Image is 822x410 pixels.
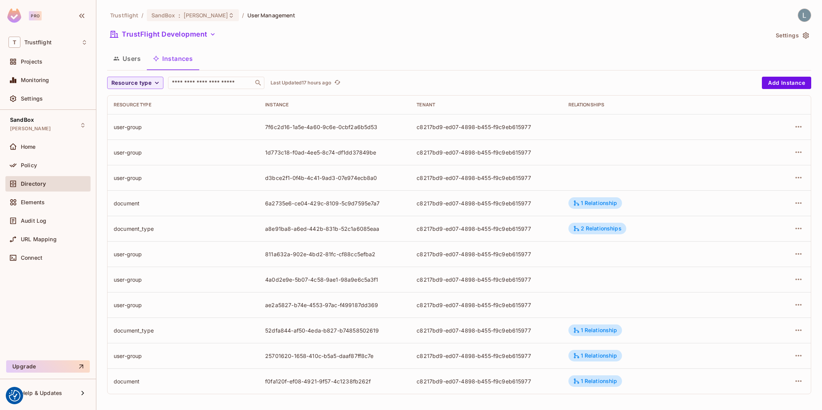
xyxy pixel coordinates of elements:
[417,149,556,156] div: c8217bd9-ed07-4898-b455-f9c9eb615977
[114,102,253,108] div: Resource type
[111,78,151,88] span: Resource type
[114,225,253,232] div: document_type
[265,200,404,207] div: 6a2735e6-ce04-429c-8109-5c9d7595e7a7
[242,12,244,19] li: /
[107,77,163,89] button: Resource type
[114,352,253,360] div: user-group
[178,12,181,18] span: :
[21,255,42,261] span: Connect
[21,199,45,205] span: Elements
[265,174,404,181] div: d3bce2f1-0f4b-4c41-9ad3-07e974ecb8a0
[21,162,37,168] span: Policy
[141,12,143,19] li: /
[21,218,46,224] span: Audit Log
[417,102,556,108] div: Tenant
[265,301,404,309] div: ae2a5827-b74e-4553-97ac-f499187dd369
[265,250,404,258] div: 811a632a-902e-4bd2-81fc-cf88cc5efba2
[21,390,62,396] span: Help & Updates
[21,181,46,187] span: Directory
[265,102,404,108] div: Instance
[114,174,253,181] div: user-group
[417,301,556,309] div: c8217bd9-ed07-4898-b455-f9c9eb615977
[417,123,556,131] div: c8217bd9-ed07-4898-b455-f9c9eb615977
[114,123,253,131] div: user-group
[417,250,556,258] div: c8217bd9-ed07-4898-b455-f9c9eb615977
[114,378,253,385] div: document
[114,149,253,156] div: user-group
[107,28,219,40] button: TrustFlight Development
[265,276,404,283] div: 4a0d2e9e-5b07-4c58-9ae1-98a9e6c5a3f1
[107,49,147,68] button: Users
[21,236,57,242] span: URL Mapping
[265,352,404,360] div: 25701620-1658-410c-b5a5-daaf87ff8c7e
[7,8,21,23] img: SReyMgAAAABJRU5ErkJggg==
[265,378,404,385] div: f0fa120f-ef08-4921-9f57-4c1238fb262f
[114,250,253,258] div: user-group
[568,102,740,108] div: Relationships
[9,390,20,402] img: Revisit consent button
[417,378,556,385] div: c8217bd9-ed07-4898-b455-f9c9eb615977
[110,12,138,19] span: the active workspace
[21,59,42,65] span: Projects
[762,77,811,89] button: Add Instance
[9,390,20,402] button: Consent Preferences
[417,276,556,283] div: c8217bd9-ed07-4898-b455-f9c9eb615977
[10,126,51,132] span: [PERSON_NAME]
[21,77,49,83] span: Monitoring
[417,174,556,181] div: c8217bd9-ed07-4898-b455-f9c9eb615977
[417,327,556,334] div: c8217bd9-ed07-4898-b455-f9c9eb615977
[573,352,617,359] div: 1 Relationship
[265,327,404,334] div: 52dfa844-af50-4eda-b827-b74858502619
[417,200,556,207] div: c8217bd9-ed07-4898-b455-f9c9eb615977
[114,276,253,283] div: user-group
[265,149,404,156] div: 1d773c18-f0ad-4ee5-8c74-df1dd37849be
[114,301,253,309] div: user-group
[21,144,36,150] span: Home
[6,360,90,373] button: Upgrade
[573,327,617,334] div: 1 Relationship
[114,327,253,334] div: document_type
[773,29,811,42] button: Settings
[798,9,811,22] img: Lewis Youl
[21,96,43,102] span: Settings
[333,78,342,87] button: refresh
[114,200,253,207] div: document
[417,225,556,232] div: c8217bd9-ed07-4898-b455-f9c9eb615977
[10,117,34,123] span: SandBox
[247,12,296,19] span: User Management
[573,225,622,232] div: 2 Relationships
[29,11,42,20] div: Pro
[265,225,404,232] div: a8e91ba8-a6ed-442b-831b-52c1a6085eaa
[573,200,617,207] div: 1 Relationship
[573,378,617,385] div: 1 Relationship
[265,123,404,131] div: 7f6c2d16-1a5e-4a60-9c6e-0cbf2a6b5d53
[331,78,342,87] span: Click to refresh data
[183,12,229,19] span: [PERSON_NAME]
[24,39,52,45] span: Workspace: Trustflight
[417,352,556,360] div: c8217bd9-ed07-4898-b455-f9c9eb615977
[151,12,175,19] span: SandBox
[8,37,20,48] span: T
[334,79,341,87] span: refresh
[271,80,331,86] p: Last Updated 17 hours ago
[147,49,199,68] button: Instances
